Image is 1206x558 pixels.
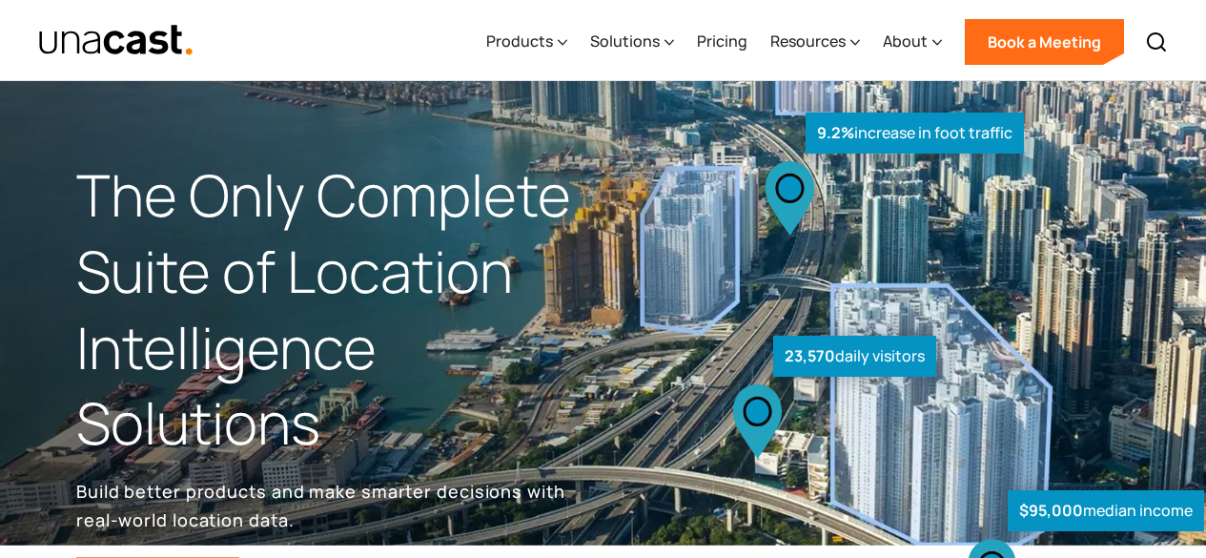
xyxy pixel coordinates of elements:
strong: 23,570 [785,345,835,366]
img: Search icon [1145,31,1168,53]
div: Resources [770,3,860,81]
div: increase in foot traffic [806,113,1024,154]
div: About [883,30,928,52]
strong: $95,000 [1019,500,1083,521]
div: Products [486,30,553,52]
a: Book a Meeting [965,19,1124,65]
img: Unacast text logo [38,24,194,57]
h1: The Only Complete Suite of Location Intelligence Solutions [76,157,603,462]
div: Solutions [590,3,674,81]
strong: 9.2% [817,122,854,143]
div: daily visitors [773,336,936,377]
p: Build better products and make smarter decisions with real-world location data. [76,477,572,534]
div: median income [1008,490,1204,531]
a: Pricing [697,3,747,81]
div: Solutions [590,30,660,52]
a: home [38,24,194,57]
div: About [883,3,942,81]
div: Resources [770,30,846,52]
div: Products [486,3,567,81]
